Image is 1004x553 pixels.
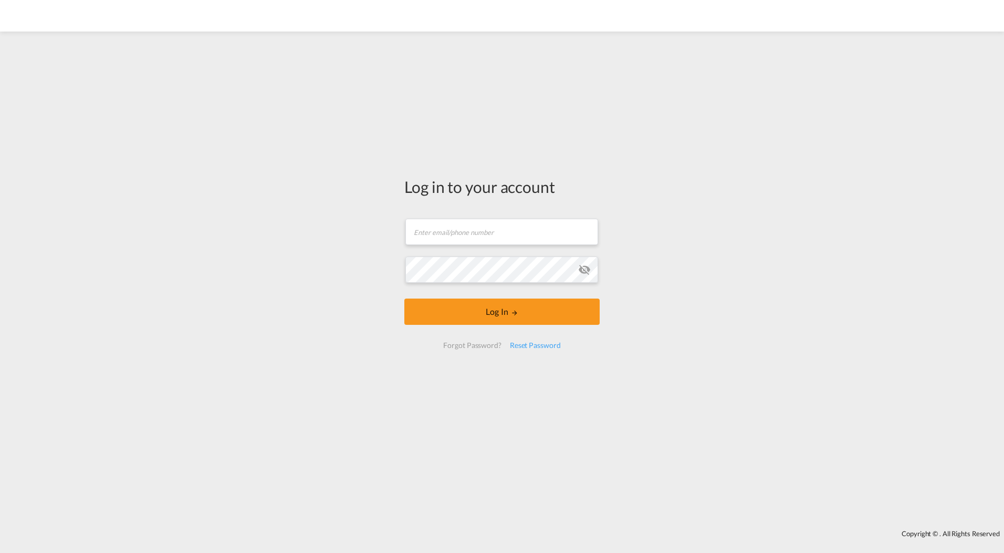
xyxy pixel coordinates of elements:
[404,176,600,198] div: Log in to your account
[404,299,600,325] button: LOGIN
[578,263,591,276] md-icon: icon-eye-off
[506,336,565,355] div: Reset Password
[405,219,598,245] input: Enter email/phone number
[439,336,505,355] div: Forgot Password?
